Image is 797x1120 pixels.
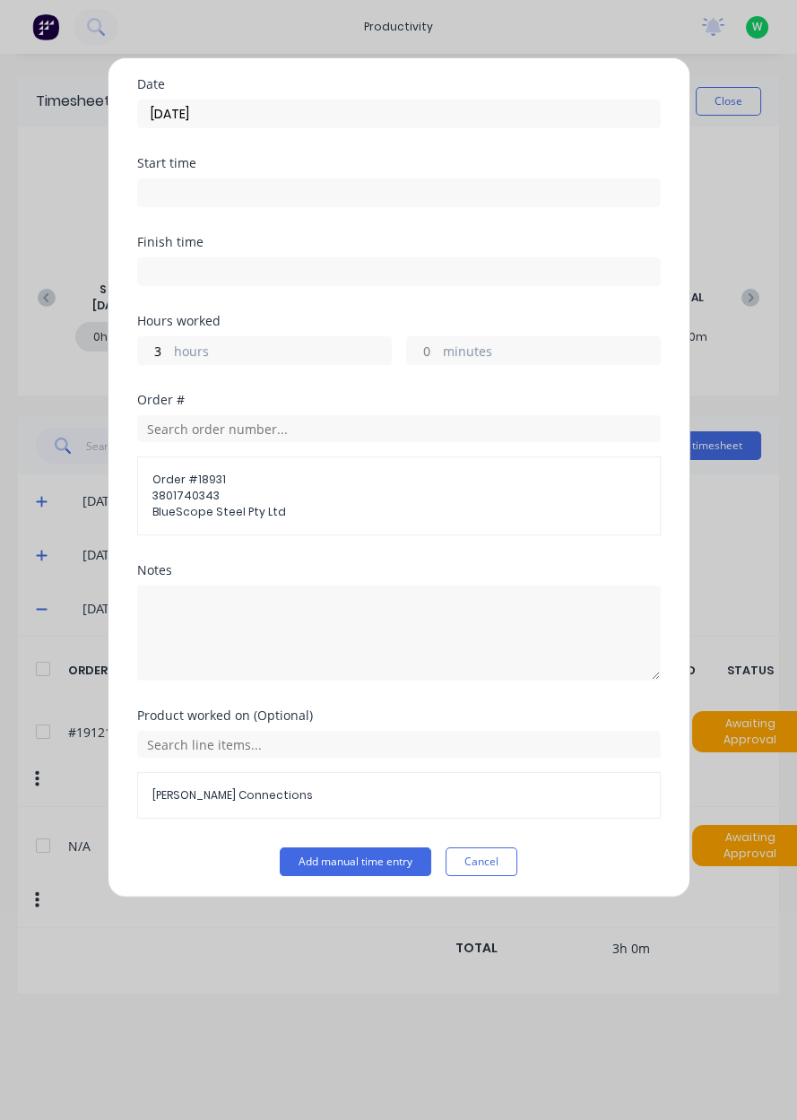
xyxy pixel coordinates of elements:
[138,337,169,364] input: 0
[137,236,661,248] div: Finish time
[137,394,661,406] div: Order #
[152,504,645,520] span: BlueScope Steel Pty Ltd
[446,847,517,876] button: Cancel
[137,564,661,577] div: Notes
[152,787,645,803] span: [PERSON_NAME] Connections
[137,731,661,758] input: Search line items...
[280,847,431,876] button: Add manual time entry
[152,488,645,504] span: 3801740343
[137,315,661,327] div: Hours worked
[137,415,661,442] input: Search order number...
[137,157,661,169] div: Start time
[137,78,661,91] div: Date
[137,709,661,722] div: Product worked on (Optional)
[407,337,438,364] input: 0
[443,342,660,364] label: minutes
[174,342,391,364] label: hours
[152,472,645,488] span: Order # 18931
